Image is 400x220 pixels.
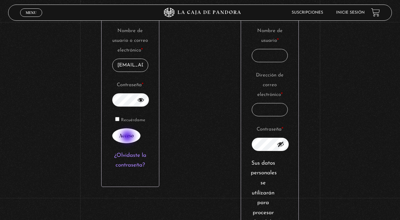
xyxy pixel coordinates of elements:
label: Nombre de usuario o correo electrónico [112,26,148,55]
label: Nombre de usuario [252,26,288,46]
label: Contraseña [112,80,148,90]
label: Contraseña [252,125,288,134]
span: Recuérdame [121,118,145,122]
a: ¿Olvidaste la contraseña? [114,153,146,168]
a: Inicie sesión [336,11,365,15]
button: Acceso [112,128,140,143]
input: Recuérdame [115,117,119,121]
a: View your shopping cart [371,8,380,17]
button: Ocultar contraseña [137,96,144,103]
a: Suscripciones [292,11,323,15]
span: Cerrar [23,16,39,20]
button: Mostrar contraseña [277,141,284,148]
label: Dirección de correo electrónico [252,71,288,100]
span: Menu [26,11,36,15]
